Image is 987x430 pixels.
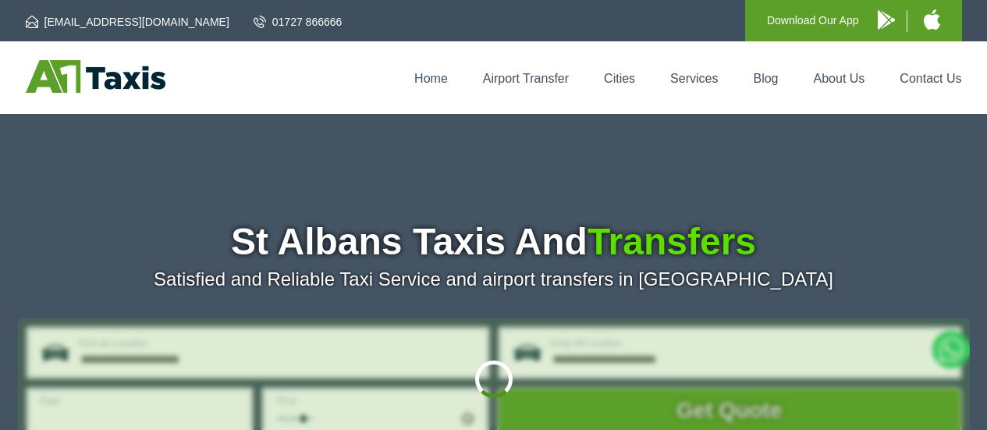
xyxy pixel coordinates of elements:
a: [EMAIL_ADDRESS][DOMAIN_NAME] [26,14,229,30]
a: Contact Us [900,72,961,85]
a: Blog [753,72,778,85]
img: A1 Taxis St Albans LTD [26,60,165,93]
img: A1 Taxis Android App [878,10,895,30]
span: Transfers [588,221,756,262]
a: Services [670,72,718,85]
a: Cities [604,72,635,85]
p: Download Our App [767,11,859,30]
h1: St Albans Taxis And [26,223,962,261]
a: Airport Transfer [483,72,569,85]
img: A1 Taxis iPhone App [924,9,940,30]
p: Satisfied and Reliable Taxi Service and airport transfers in [GEOGRAPHIC_DATA] [26,268,962,290]
a: 01727 866666 [254,14,343,30]
a: Home [414,72,448,85]
a: About Us [814,72,865,85]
